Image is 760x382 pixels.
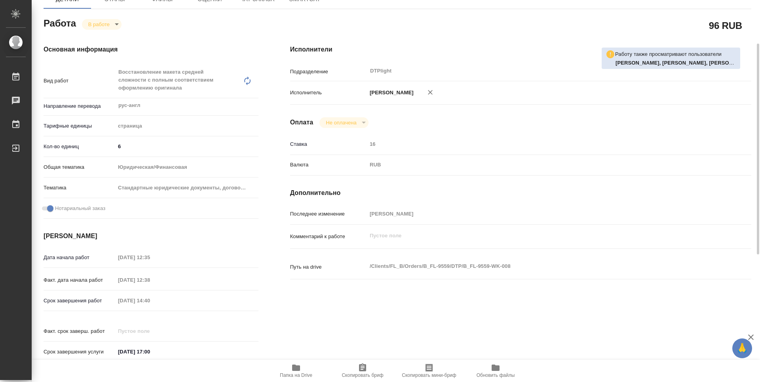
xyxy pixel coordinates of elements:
div: Стандартные юридические документы, договоры, уставы [115,181,258,195]
input: ✎ Введи что-нибудь [115,346,184,357]
button: 🙏 [732,338,752,358]
button: В работе [86,21,112,28]
button: Папка на Drive [263,360,329,382]
p: [PERSON_NAME] [367,89,414,97]
input: Пустое поле [367,138,713,150]
span: 🙏 [735,340,749,357]
div: В работе [82,19,122,30]
span: Скопировать бриф [342,372,383,378]
span: Обновить файлы [477,372,515,378]
button: Скопировать бриф [329,360,396,382]
p: Тематика [44,184,115,192]
p: Срок завершения услуги [44,348,115,356]
span: Папка на Drive [280,372,312,378]
input: Пустое поле [115,295,184,306]
p: Дата начала работ [44,254,115,262]
input: Пустое поле [115,274,184,286]
button: Не оплачена [323,119,359,126]
h4: Основная информация [44,45,258,54]
h4: Исполнители [290,45,751,54]
button: Обновить файлы [462,360,529,382]
button: Удалить исполнителя [422,84,439,101]
p: Факт. дата начала работ [44,276,115,284]
span: Нотариальный заказ [55,204,105,212]
h4: [PERSON_NAME] [44,231,258,241]
p: Комментарий к работе [290,233,367,241]
h4: Дополнительно [290,188,751,198]
p: Тарифные единицы [44,122,115,130]
button: Скопировать мини-бриф [396,360,462,382]
div: RUB [367,158,713,172]
input: Пустое поле [367,208,713,220]
input: Пустое поле [115,252,184,263]
input: ✎ Введи что-нибудь [115,141,258,152]
div: Юридическая/Финансовая [115,160,258,174]
span: Скопировать мини-бриф [402,372,456,378]
p: Работу также просматривают пользователи [615,50,722,58]
div: страница [115,119,258,133]
p: Валюта [290,161,367,169]
p: Исполнитель [290,89,367,97]
p: Носкова Анна, Васильева Наталья, Панькина Анна, Васильева Ольга [616,59,736,67]
p: Подразделение [290,68,367,76]
h2: 96 RUB [709,19,742,32]
p: Факт. срок заверш. работ [44,327,115,335]
p: Общая тематика [44,163,115,171]
h4: Оплата [290,118,313,127]
p: Ставка [290,140,367,148]
input: Пустое поле [115,325,184,337]
textarea: /Clients/FL_B/Orders/B_FL-9559/DTP/B_FL-9559-WK-008 [367,260,713,273]
p: Направление перевода [44,102,115,110]
p: Путь на drive [290,263,367,271]
p: Вид работ [44,77,115,85]
p: Последнее изменение [290,210,367,218]
p: Срок завершения работ [44,297,115,305]
div: В работе [319,117,368,128]
p: Кол-во единиц [44,143,115,151]
h2: Работа [44,15,76,30]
